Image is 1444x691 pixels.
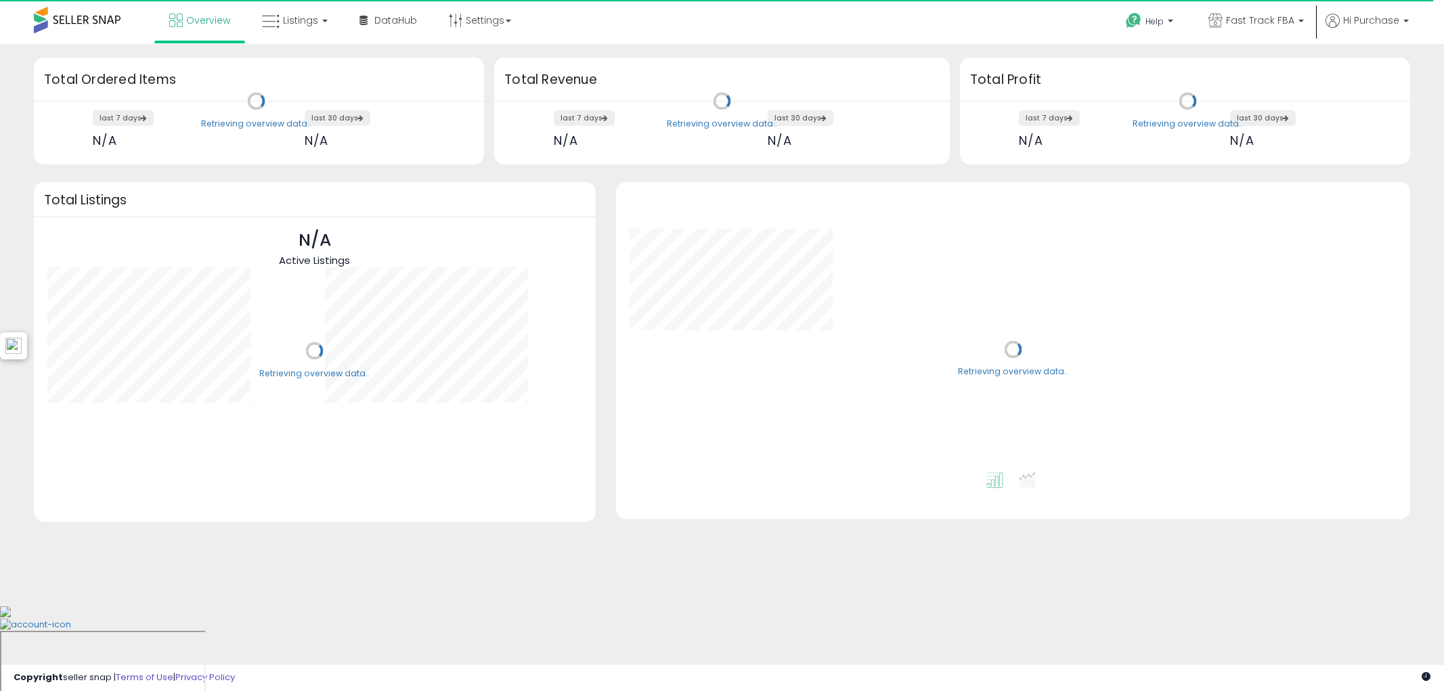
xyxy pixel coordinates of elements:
span: DataHub [374,14,417,27]
div: Retrieving overview data.. [1133,118,1243,130]
a: Hi Purchase [1326,14,1409,44]
div: Retrieving overview data.. [201,118,311,130]
div: Retrieving overview data.. [667,118,777,130]
span: Hi Purchase [1343,14,1399,27]
img: icon48.png [5,338,22,354]
span: Overview [186,14,230,27]
div: Retrieving overview data.. [259,367,370,380]
span: Fast Track FBA [1226,14,1294,27]
span: Listings [283,14,318,27]
i: Get Help [1125,12,1142,29]
span: Help [1145,16,1164,27]
a: Help [1115,2,1187,44]
div: Retrieving overview data.. [958,366,1068,378]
